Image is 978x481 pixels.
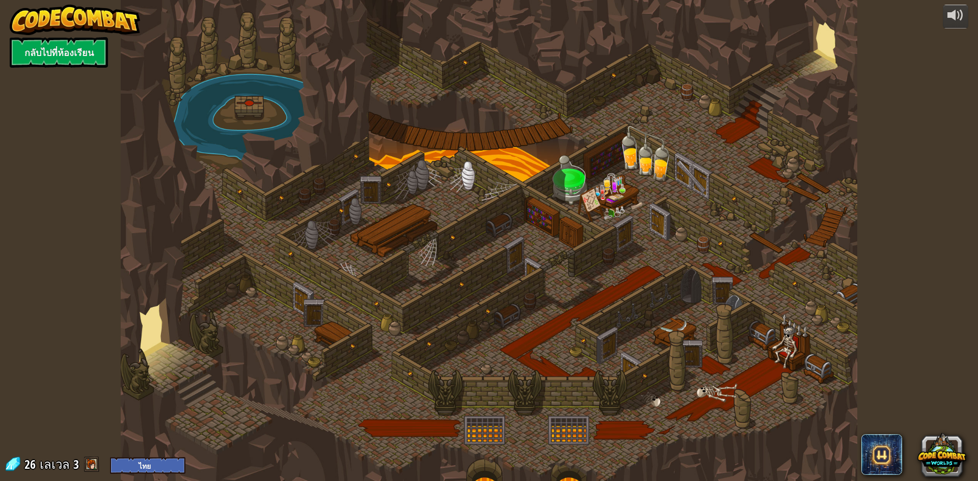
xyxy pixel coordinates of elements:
[10,37,108,68] a: กลับไปที่ห้องเรียน
[40,456,70,473] span: เลเวล
[73,456,79,472] span: 3
[943,5,968,29] button: ปรับระดับเสียง
[10,5,140,35] img: CodeCombat - Learn how to code by playing a game
[24,456,39,472] span: 26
